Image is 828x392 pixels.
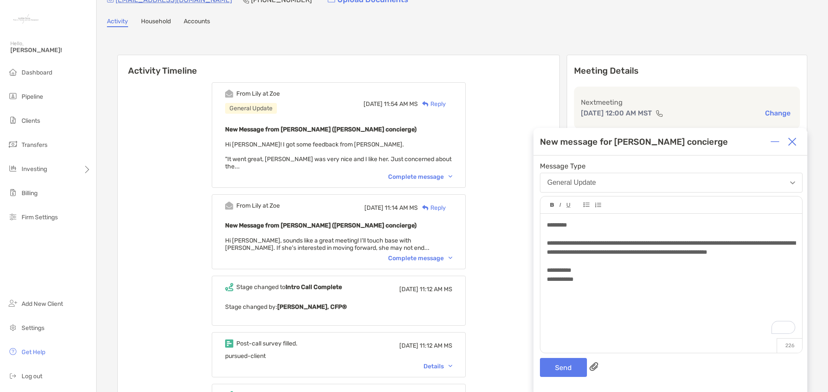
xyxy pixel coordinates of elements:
img: Event icon [225,90,233,98]
b: [PERSON_NAME], CFP® [277,303,347,311]
b: New Message from [PERSON_NAME] ([PERSON_NAME] concierge) [225,222,417,229]
div: Complete message [388,255,452,262]
img: pipeline icon [8,91,18,101]
img: Chevron icon [448,365,452,367]
img: Expand or collapse [771,137,779,146]
button: General Update [540,173,803,193]
span: Get Help [22,348,45,356]
span: Pipeline [22,93,43,100]
span: [DATE] [399,286,418,293]
div: Details [423,363,452,370]
img: Open dropdown arrow [790,181,795,184]
span: [PERSON_NAME]! [10,47,91,54]
img: billing icon [8,187,18,198]
span: Add New Client [22,300,63,308]
p: [DATE] 12:00 AM MST [581,108,652,118]
div: New message for [PERSON_NAME] concierge [540,137,728,147]
img: settings icon [8,322,18,333]
span: pursued-client [225,352,266,360]
img: transfers icon [8,139,18,149]
img: Editor control icon [583,202,590,207]
span: Clients [22,117,40,124]
img: communication type [655,110,663,117]
img: firm-settings icon [8,212,18,222]
b: New Message from [PERSON_NAME] ([PERSON_NAME] concierge) [225,126,417,133]
p: Stage changed by: [225,302,452,312]
img: Event icon [225,283,233,291]
img: paperclip attachments [590,362,598,371]
span: Settings [22,324,44,332]
p: Next meeting [581,97,793,108]
button: Change [762,109,793,118]
img: clients icon [8,115,18,125]
img: get-help icon [8,346,18,357]
span: [DATE] [364,204,383,212]
div: Complete message [388,173,452,180]
img: Event icon [225,202,233,210]
p: Meeting Details [574,65,800,76]
span: [DATE] [364,100,383,108]
img: investing icon [8,163,18,174]
p: 226 [777,338,802,353]
h6: Activity Timeline [118,55,559,76]
img: logout icon [8,370,18,381]
span: 11:12 AM MS [420,286,452,293]
div: Reply [418,203,446,212]
img: Event icon [225,339,233,348]
button: Send [540,358,587,377]
div: Stage changed to [236,283,342,291]
span: Billing [22,190,38,197]
span: [DATE] [399,342,418,349]
img: Close [788,137,797,146]
img: Chevron icon [448,257,452,259]
img: Editor control icon [550,203,554,207]
img: Zoe Logo [10,3,41,34]
div: From Lily at Zoe [236,90,280,97]
span: Dashboard [22,69,52,76]
div: General Update [547,179,596,187]
img: Reply icon [422,205,429,211]
img: add_new_client icon [8,298,18,308]
div: From Lily at Zoe [236,202,280,209]
span: Investing [22,165,47,173]
b: Intro Call Complete [285,283,342,291]
img: Editor control icon [595,202,601,208]
span: 11:14 AM MS [385,204,418,212]
a: Accounts [184,18,210,27]
span: Transfers [22,141,47,149]
a: Household [141,18,171,27]
span: Hi [PERSON_NAME], sounds like a great meeting! I'll touch base with [PERSON_NAME]. If she's inter... [225,237,430,252]
a: Activity [107,18,128,27]
div: Reply [418,100,446,109]
div: To enrich screen reader interactions, please activate Accessibility in Grammarly extension settings [540,214,802,344]
img: Chevron icon [448,175,452,178]
img: Editor control icon [559,203,561,207]
span: 11:54 AM MS [384,100,418,108]
span: Message Type [540,162,803,170]
span: Firm Settings [22,214,58,221]
span: 11:12 AM MS [420,342,452,349]
img: Editor control icon [566,203,571,208]
div: Post-call survey filled. [236,340,298,347]
div: General Update [225,103,277,114]
span: Hi [PERSON_NAME]! I got some feedback from [PERSON_NAME]. "It went great, [PERSON_NAME] was very ... [225,141,452,170]
span: Log out [22,373,42,380]
img: Reply icon [422,101,429,107]
img: dashboard icon [8,67,18,77]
